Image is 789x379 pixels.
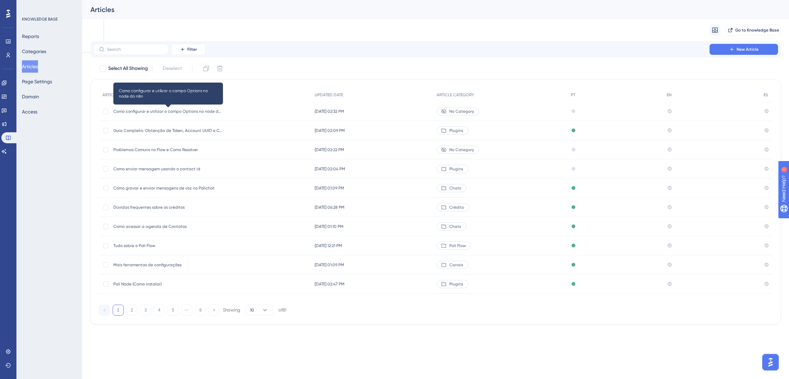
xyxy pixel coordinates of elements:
span: Deselect [163,64,182,73]
span: No Category [449,147,474,152]
span: Como acessar a agenda de Contatos [113,224,223,229]
button: Page Settings [22,75,52,88]
button: Articles [22,60,38,73]
span: UPDATED DATE [315,92,343,98]
div: Articles [90,5,764,14]
div: KNOWLEDGE BASE [22,16,58,22]
span: [DATE] 12:21 PM [315,243,342,248]
span: Guia Completo: Obtenção de Token, Account UUID e Criação de Aplicação na Poli [113,128,223,133]
button: 9 [195,305,206,316]
span: ES [764,92,768,98]
span: EN [667,92,672,98]
span: Poli Flow [449,243,466,248]
span: Chats [449,185,461,191]
span: [DATE] 02:22 PM [315,147,344,152]
button: ⋯ [181,305,192,316]
span: [DATE] 02:47 PM [315,281,345,287]
button: Categories [22,45,46,58]
span: [DATE] 01:10 PM [315,224,343,229]
button: Deselect [156,62,188,75]
span: [DATE] 06:28 PM [315,205,345,210]
span: Tudo sobre o Poli Flow [113,243,223,248]
span: [DATE] 02:09 PM [315,128,345,133]
span: Select All Showing [108,64,148,73]
button: 2 [126,305,137,316]
span: [DATE] 01:09 PM [315,262,344,268]
span: Poli Node (Como instalar) [113,281,223,287]
span: Go to Knowledge Base [735,27,779,33]
button: 4 [154,305,165,316]
span: New Article [737,47,759,52]
span: Crédito [449,205,464,210]
div: Showing [223,307,240,313]
span: No Category [449,109,474,114]
button: Go to Knowledge Base [726,25,781,36]
button: 10 [246,305,273,316]
input: Search [107,47,163,52]
button: Access [22,106,37,118]
span: Canais [449,262,463,268]
span: Filter [187,47,197,52]
span: [DATE] 02:32 PM [315,109,344,114]
span: Problemas Comuns no Flow e Como Resolver [113,147,223,152]
span: ARTICLE NAME [102,92,130,98]
span: Como configurar e utilizar o campo Options no node do n8n [113,109,223,114]
button: 3 [140,305,151,316]
span: [DATE] 01:09 PM [315,185,344,191]
span: Plugins [449,166,463,172]
span: Dúvidas frequentes sobre os créditos [113,205,223,210]
span: Mais ferramentas de configurações [113,262,223,268]
iframe: UserGuiding AI Assistant Launcher [760,352,781,372]
span: Como configurar e utilizar o campo Options no node do n8n [119,88,217,99]
span: PT [571,92,575,98]
button: 1 [113,305,124,316]
span: 10 [250,307,254,313]
span: Plugins [449,281,463,287]
button: 5 [167,305,178,316]
div: 1 [48,3,50,9]
span: Como gravar e enviar mensagens de voz no Polichat [113,185,223,191]
span: Plugins [449,128,463,133]
span: ARTICLE CATEGORY [437,92,474,98]
button: New Article [710,44,778,55]
span: Chats [449,224,461,229]
div: of 81 [278,307,286,313]
button: Reports [22,30,39,42]
span: Need Help? [16,2,43,10]
span: Como enviar mensagem usando o contact id [113,166,223,172]
span: [DATE] 02:04 PM [315,166,345,172]
button: Filter [171,44,205,55]
button: Domain [22,90,39,103]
